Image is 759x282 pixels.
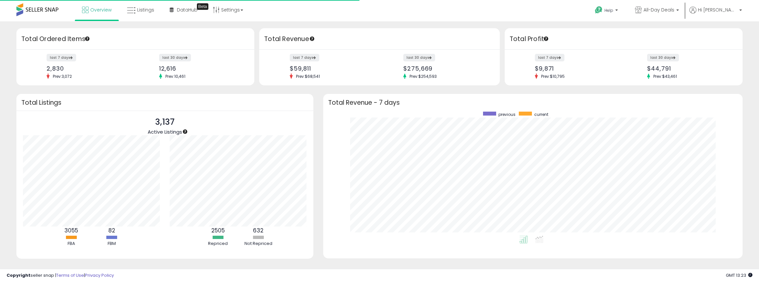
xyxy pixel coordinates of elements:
[85,272,114,278] a: Privacy Policy
[239,241,278,247] div: Not Repriced
[647,54,679,61] label: last 30 days
[264,34,495,44] h3: Total Revenue
[535,65,619,72] div: $9,871
[21,34,249,44] h3: Total Ordered Items
[47,54,76,61] label: last 7 days
[148,116,182,128] p: 3,137
[7,272,31,278] strong: Copyright
[650,74,680,79] span: Prev: $43,461
[84,36,90,42] div: Tooltip anchor
[309,36,315,42] div: Tooltip anchor
[64,227,78,234] b: 3055
[198,241,238,247] div: Repriced
[159,65,243,72] div: 12,616
[182,129,188,135] div: Tooltip anchor
[92,241,131,247] div: FBM
[290,65,375,72] div: $59,811
[698,7,737,13] span: Hi [PERSON_NAME]
[253,227,264,234] b: 632
[403,54,435,61] label: last 30 days
[510,34,738,44] h3: Total Profit
[328,100,738,105] h3: Total Revenue - 7 days
[137,7,154,13] span: Listings
[604,8,613,13] span: Help
[534,112,548,117] span: current
[159,54,191,61] label: last 30 days
[21,100,308,105] h3: Total Listings
[498,112,516,117] span: previous
[197,3,208,10] div: Tooltip anchor
[543,36,549,42] div: Tooltip anchor
[406,74,440,79] span: Prev: $254,593
[643,7,674,13] span: All-Day Deals
[595,6,603,14] i: Get Help
[108,227,115,234] b: 82
[148,128,182,135] span: Active Listings
[52,241,91,247] div: FBA
[56,272,84,278] a: Terms of Use
[538,74,568,79] span: Prev: $10,795
[689,7,742,21] a: Hi [PERSON_NAME]
[90,7,112,13] span: Overview
[177,7,198,13] span: DataHub
[293,74,323,79] span: Prev: $68,541
[647,65,731,72] div: $44,791
[403,65,488,72] div: $275,669
[7,272,114,279] div: seller snap | |
[47,65,130,72] div: 2,830
[162,74,189,79] span: Prev: 10,461
[211,227,225,234] b: 2505
[726,272,752,278] span: 2025-08-18 13:23 GMT
[50,74,75,79] span: Prev: 3,072
[290,54,319,61] label: last 7 days
[535,54,564,61] label: last 7 days
[590,1,624,21] a: Help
